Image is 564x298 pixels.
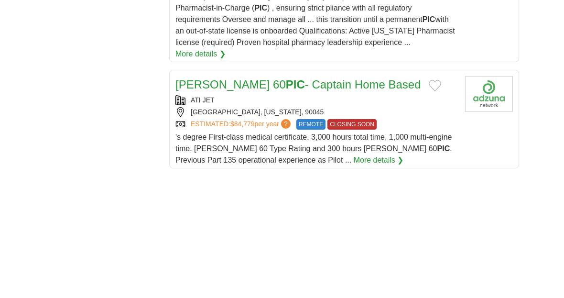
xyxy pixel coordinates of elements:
[437,144,450,153] strong: PIC
[296,119,325,130] span: REMOTE
[230,120,255,128] span: $84,779
[175,78,421,91] a: [PERSON_NAME] 60PIC- Captain Home Based
[354,155,404,166] a: More details ❯
[429,80,441,91] button: Add to favorite jobs
[286,78,305,91] strong: PIC
[423,15,435,23] strong: PIC
[175,133,452,164] span: 's degree First-class medical certificate. 3,000 hours total time, 1,000 multi-engine time. [PERS...
[175,48,226,60] a: More details ❯
[175,95,457,105] div: ATI JET
[191,119,293,130] a: ESTIMATED:$84,779per year?
[327,119,377,130] span: CLOSING SOON
[175,107,457,117] div: [GEOGRAPHIC_DATA], [US_STATE], 90045
[465,76,513,112] img: Company logo
[281,119,291,129] span: ?
[254,4,267,12] strong: PIC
